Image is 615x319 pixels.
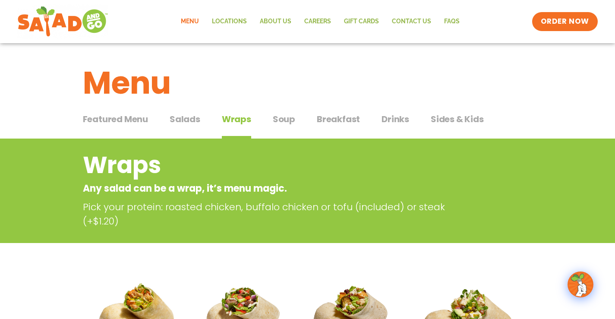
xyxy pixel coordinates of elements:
span: Sides & Kids [431,113,484,126]
img: new-SAG-logo-768×292 [17,4,108,39]
a: Locations [205,12,253,32]
p: Any salad can be a wrap, it’s menu magic. [83,181,463,196]
a: ORDER NOW [532,12,598,31]
a: About Us [253,12,298,32]
span: Wraps [222,113,251,126]
a: Contact Us [385,12,438,32]
a: FAQs [438,12,466,32]
a: GIFT CARDS [337,12,385,32]
span: Breakfast [317,113,360,126]
div: Tabbed content [83,110,533,139]
a: Careers [298,12,337,32]
img: wpChatIcon [568,272,593,297]
p: Pick your protein: roasted chicken, buffalo chicken or tofu (included) or steak (+$1.20) [83,200,467,228]
h2: Wraps [83,148,463,183]
span: Featured Menu [83,113,148,126]
span: Soup [273,113,295,126]
span: ORDER NOW [541,16,589,27]
a: Menu [174,12,205,32]
span: Salads [170,113,200,126]
h1: Menu [83,60,533,106]
nav: Menu [174,12,466,32]
span: Drinks [382,113,409,126]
